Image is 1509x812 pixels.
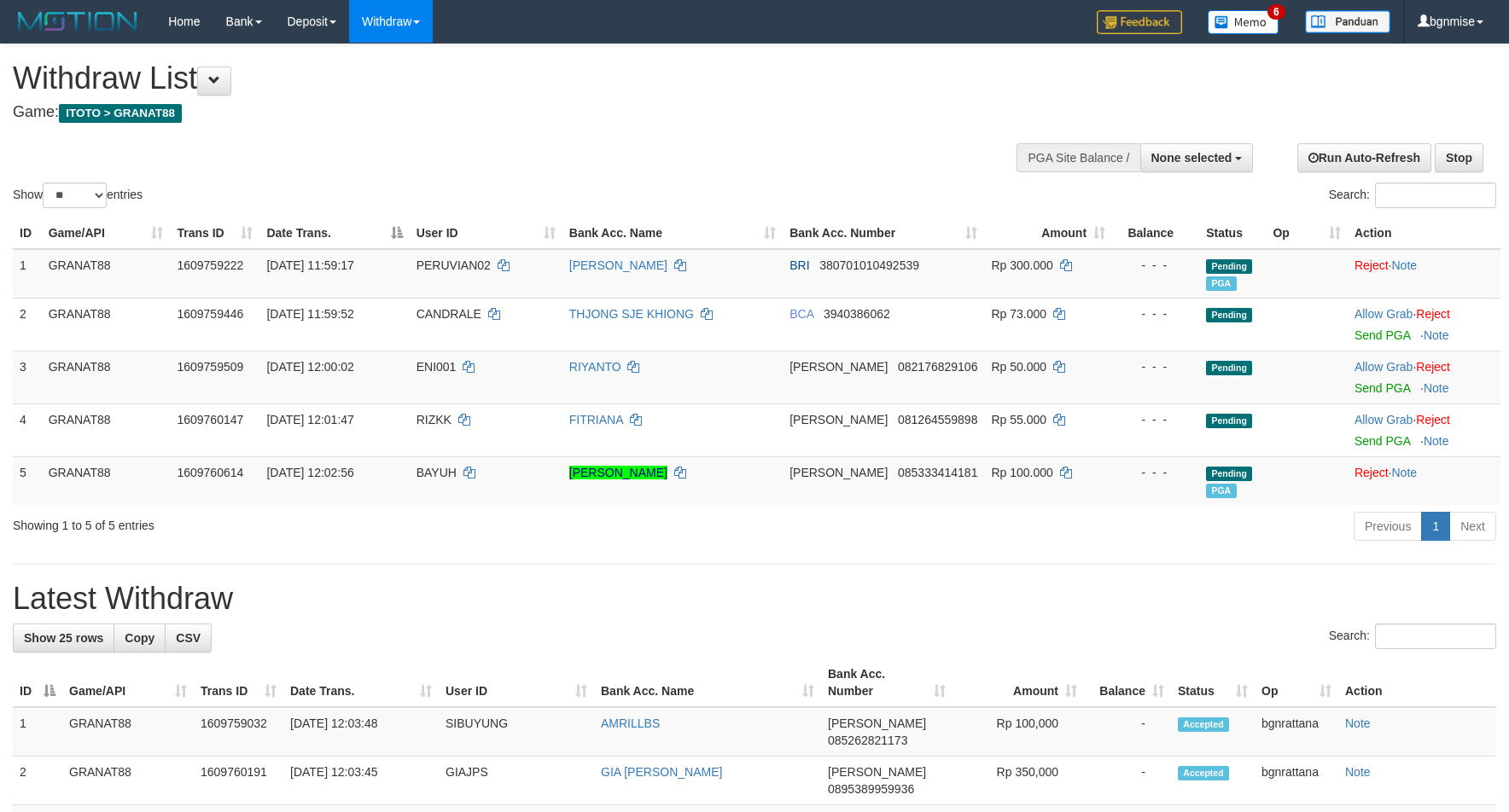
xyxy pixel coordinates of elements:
[417,466,457,479] span: BAYUH
[1206,467,1252,481] span: Pending
[1345,716,1371,730] a: Note
[1392,258,1418,272] a: Note
[828,734,907,747] span: Copy 085262821173 to clipboard
[821,658,953,707] th: Bank Acc. Number: activate to sort column ascending
[1348,217,1500,249] th: Action
[562,217,783,249] th: Bank Acc. Name: activate to sort column ascending
[819,258,919,272] span: Copy 380701010492539 to clipboard
[1348,456,1500,505] td: ·
[1449,512,1496,541] a: Next
[1348,351,1500,403] td: ·
[1199,217,1266,249] th: Status
[898,360,977,374] span: Copy 082176829106 to clipboard
[1421,512,1450,541] a: 1
[1178,766,1229,780] span: Accepted
[953,658,1084,707] th: Amount: activate to sort column ascending
[13,61,989,96] h1: Withdraw List
[13,582,1496,616] h1: Latest Withdraw
[439,707,594,757] td: SIBUYUNG
[1151,151,1232,165] span: None selected
[828,765,926,779] span: [PERSON_NAME]
[1206,276,1236,291] span: Marked by bgnzaza
[569,360,621,374] a: RIYANTO
[177,466,243,479] span: 1609760614
[1305,10,1390,33] img: panduan.png
[1119,358,1192,375] div: - - -
[1112,217,1199,249] th: Balance
[1119,257,1192,274] div: - - -
[1255,757,1338,805] td: bgnrattana
[1355,307,1413,321] a: Allow Grab
[177,258,243,272] span: 1609759222
[13,456,42,505] td: 5
[283,707,439,757] td: [DATE] 12:03:48
[953,757,1084,805] td: Rp 350,000
[1266,217,1348,249] th: Op: activate to sort column ascending
[1375,183,1496,208] input: Search:
[259,217,409,249] th: Date Trans.: activate to sort column descending
[828,782,914,796] span: Copy 0895389959936 to clipboard
[824,307,890,321] span: Copy 3940386062 to clipboard
[194,658,283,707] th: Trans ID: activate to sort column ascending
[62,707,194,757] td: GRANAT88
[569,413,623,426] a: FITRIANA
[266,258,353,272] span: [DATE] 11:59:17
[1140,143,1254,172] button: None selected
[1355,466,1389,479] a: Reject
[13,658,62,707] th: ID: activate to sort column descending
[1206,361,1252,375] span: Pending
[789,413,888,426] span: [PERSON_NAME]
[439,658,594,707] th: User ID: activate to sort column ascending
[1354,512,1422,541] a: Previous
[789,258,809,272] span: BRI
[194,707,283,757] td: 1609759032
[59,104,182,123] span: ITOTO > GRANAT88
[177,413,243,426] span: 1609760147
[1355,413,1416,426] span: ·
[594,658,821,707] th: Bank Acc. Name: activate to sort column ascending
[42,217,171,249] th: Game/API: activate to sort column ascending
[1017,143,1139,172] div: PGA Site Balance /
[1355,360,1416,374] span: ·
[13,351,42,403] td: 3
[42,298,171,351] td: GRANAT88
[1084,757,1171,805] td: -
[417,307,481,321] span: CANDRALE
[13,104,989,121] h4: Game:
[1424,434,1449,448] a: Note
[1267,4,1285,20] span: 6
[417,258,491,272] span: PERUVIAN02
[898,466,977,479] span: Copy 085333414181 to clipboard
[991,360,1046,374] span: Rp 50.000
[283,658,439,707] th: Date Trans.: activate to sort column ascending
[1097,10,1182,34] img: Feedback.jpg
[1435,143,1483,172] a: Stop
[42,249,171,299] td: GRANAT88
[1355,360,1413,374] a: Allow Grab
[569,466,667,479] a: [PERSON_NAME]
[1297,143,1431,172] a: Run Auto-Refresh
[783,217,984,249] th: Bank Acc. Number: activate to sort column ascending
[1355,328,1410,342] a: Send PGA
[13,403,42,456] td: 4
[13,757,62,805] td: 2
[1208,10,1279,34] img: Button%20Memo.svg
[42,403,171,456] td: GRANAT88
[266,413,353,426] span: [DATE] 12:01:47
[42,351,171,403] td: GRANAT88
[1345,765,1371,779] a: Note
[1119,411,1192,428] div: - - -
[42,456,171,505] td: GRANAT88
[1355,258,1389,272] a: Reject
[1416,360,1450,374] a: Reject
[1355,413,1413,426] a: Allow Grab
[194,757,283,805] td: 1609760191
[1206,259,1252,274] span: Pending
[1392,466,1418,479] a: Note
[125,631,154,645] span: Copy
[24,631,103,645] span: Show 25 rows
[13,298,42,351] td: 2
[991,258,1052,272] span: Rp 300.000
[991,307,1046,321] span: Rp 73.000
[62,757,194,805] td: GRANAT88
